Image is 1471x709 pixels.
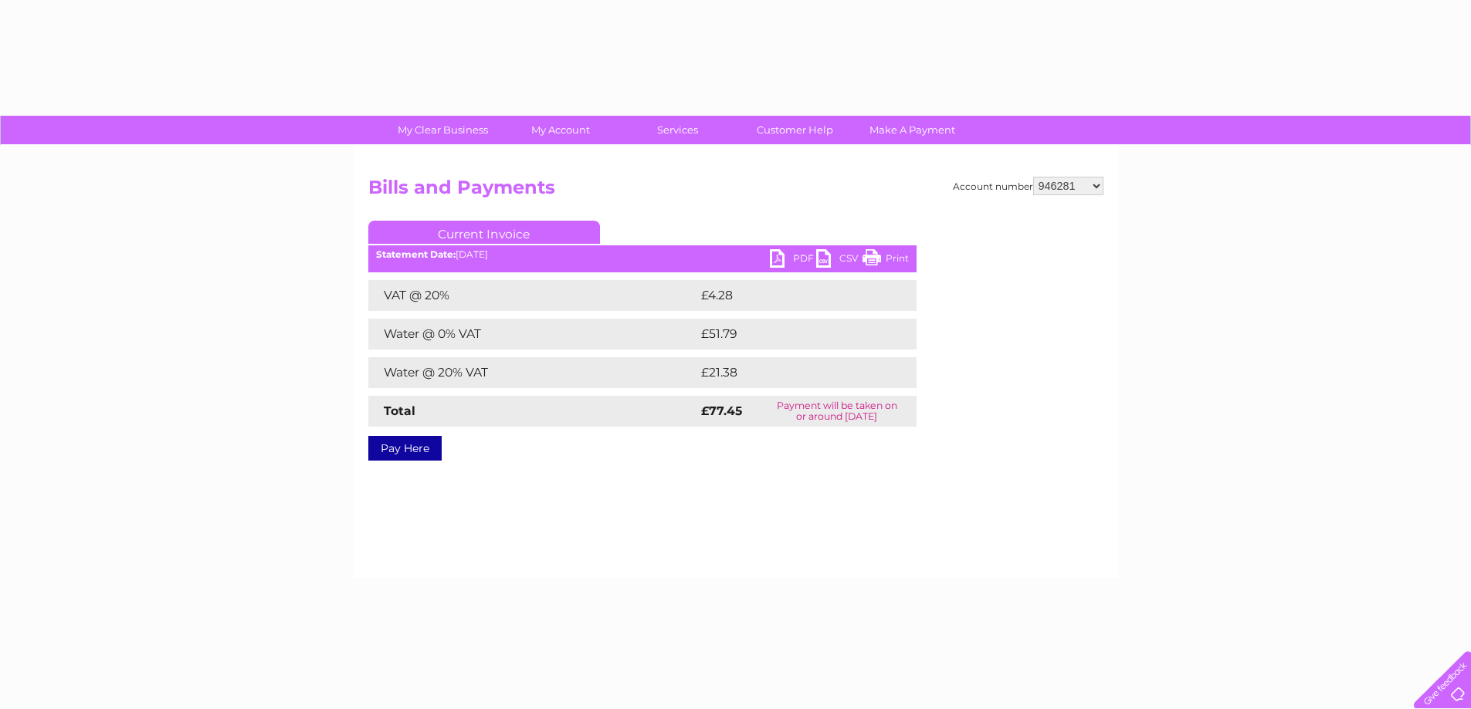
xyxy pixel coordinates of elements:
[614,116,741,144] a: Services
[368,221,600,244] a: Current Invoice
[863,249,909,272] a: Print
[379,116,507,144] a: My Clear Business
[697,319,884,349] td: £51.79
[758,396,917,427] td: Payment will be taken on or around [DATE]
[731,116,859,144] a: Customer Help
[953,177,1103,195] div: Account number
[849,116,976,144] a: Make A Payment
[376,248,456,260] b: Statement Date:
[368,436,442,461] a: Pay Here
[368,177,1103,206] h2: Bills and Payments
[770,249,816,272] a: PDF
[697,280,880,311] td: £4.28
[816,249,863,272] a: CSV
[368,249,917,260] div: [DATE]
[697,357,884,388] td: £21.38
[368,280,697,311] td: VAT @ 20%
[701,403,742,418] strong: £77.45
[368,319,697,349] td: Water @ 0% VAT
[384,403,415,418] strong: Total
[368,357,697,388] td: Water @ 20% VAT
[497,116,624,144] a: My Account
